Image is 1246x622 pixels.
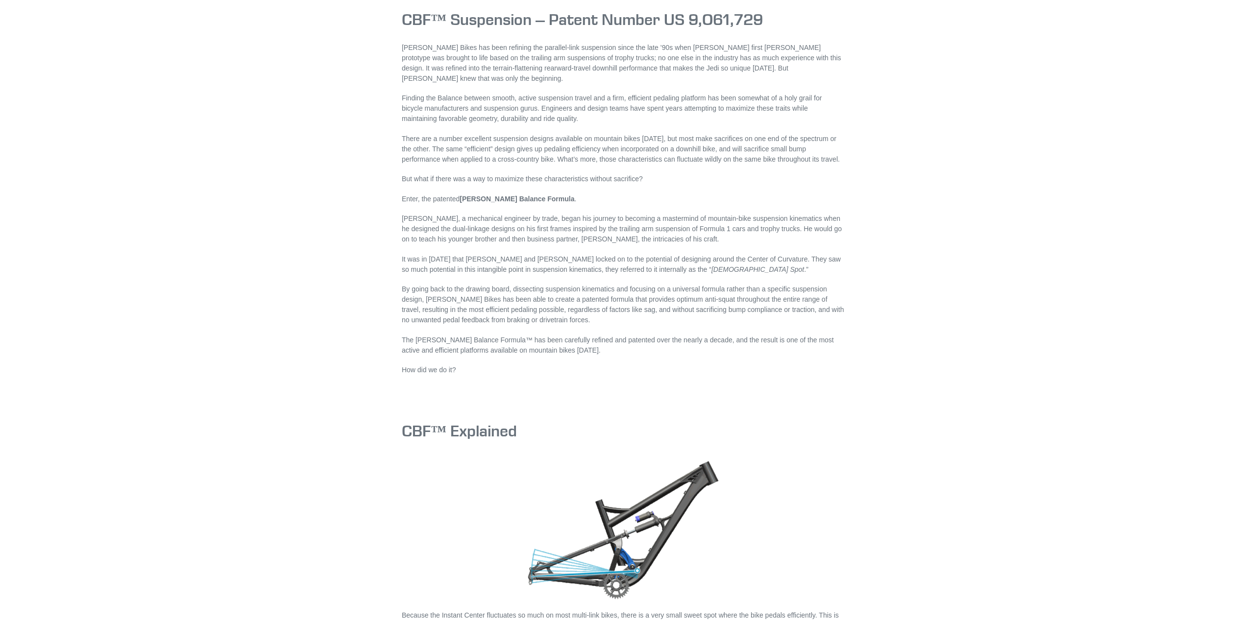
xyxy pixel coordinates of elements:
[460,195,574,203] strong: [PERSON_NAME] Balance Formula
[402,43,844,84] p: [PERSON_NAME] Bikes has been refining the parallel-link suspension since the late ’90s when [PERS...
[711,265,804,273] em: [DEMOGRAPHIC_DATA] Spot
[402,134,844,165] p: There are a number excellent suspension designs available on mountain bikes [DATE], but most make...
[402,335,844,356] p: The [PERSON_NAME] Balance Formula™ has been carefully refined and patented over the nearly a deca...
[402,422,844,440] h1: CBF™ Explained
[402,10,844,29] h1: CBF™ Suspension – Patent Number US 9,O61,729
[402,284,844,325] p: By going back to the drawing board, dissecting suspension kinematics and focusing on a universal ...
[402,214,844,244] p: [PERSON_NAME], a mechanical engineer by trade, began his journey to becoming a mastermind of moun...
[402,194,844,204] p: Enter, the patented .
[402,93,844,124] p: Finding the Balance between smooth, active suspension travel and a firm, efficient pedaling platf...
[402,174,844,184] p: But what if there was a way to maximize these characteristics without sacrifice?
[402,254,844,275] p: It was in [DATE] that [PERSON_NAME] and [PERSON_NAME] locked on to the potential of designing aro...
[402,365,844,375] p: How did we do it?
